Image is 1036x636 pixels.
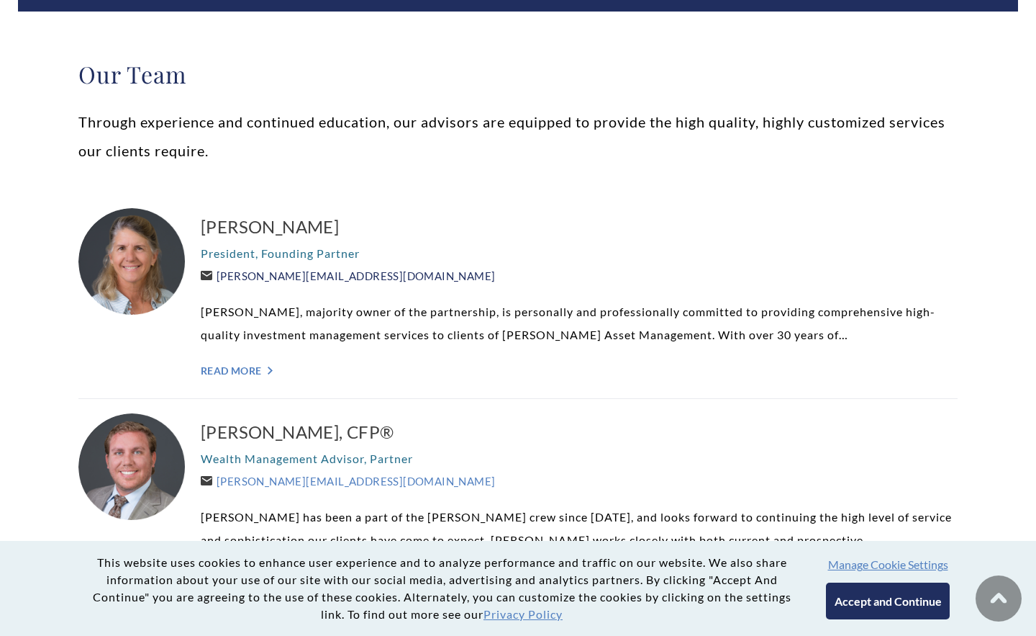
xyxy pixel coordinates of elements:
p: [PERSON_NAME] has been a part of the [PERSON_NAME] crew since [DATE], and looks forward to contin... [201,506,958,552]
button: Manage Cookie Settings [828,557,948,571]
a: Privacy Policy [483,607,563,621]
a: [PERSON_NAME], CFP® [201,421,958,444]
a: Read More "> [201,364,958,377]
p: This website uses cookies to enhance user experience and to analyze performance and traffic on ou... [86,554,797,623]
a: [PERSON_NAME][EMAIL_ADDRESS][DOMAIN_NAME] [201,269,495,282]
p: President, Founding Partner [201,242,958,265]
p: Through experience and continued education, our advisors are equipped to provide the high quality... [78,107,958,165]
p: [PERSON_NAME], majority owner of the partnership, is personally and professionally committed to p... [201,300,958,346]
h2: Our Team [78,60,958,89]
a: [PERSON_NAME][EMAIL_ADDRESS][DOMAIN_NAME] [201,475,495,488]
a: [PERSON_NAME] [201,215,958,238]
button: Accept and Continue [826,583,949,619]
p: Wealth Management Advisor, Partner [201,447,958,470]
